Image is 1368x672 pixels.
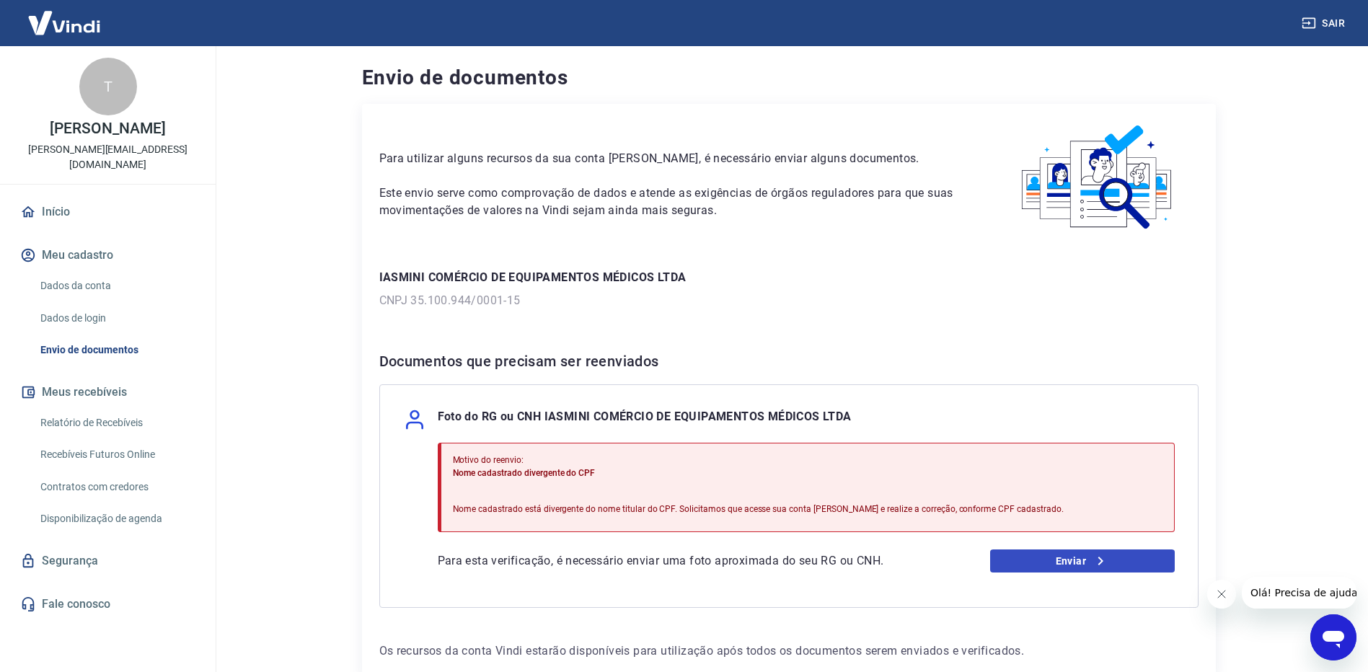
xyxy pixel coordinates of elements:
[379,185,963,219] p: Este envio serve como comprovação de dados e atende as exigências de órgãos reguladores para que ...
[438,408,852,431] p: Foto do RG ou CNH IASMINI COMÉRCIO DE EQUIPAMENTOS MÉDICOS LTDA
[453,468,596,478] span: Nome cadastrado divergente do CPF
[35,504,198,534] a: Disponibilização de agenda
[403,408,426,431] img: user.af206f65c40a7206969b71a29f56cfb7.svg
[17,376,198,408] button: Meus recebíveis
[1310,614,1356,660] iframe: Botão para abrir a janela de mensagens
[1299,10,1351,37] button: Sair
[453,454,1064,467] p: Motivo do reenvio:
[17,545,198,577] a: Segurança
[379,642,1199,660] p: Os recursos da conta Vindi estarão disponíveis para utilização após todos os documentos serem env...
[438,552,917,570] p: Para esta verificação, é necessário enviar uma foto aproximada do seu RG ou CNH.
[9,10,121,22] span: Olá! Precisa de ajuda?
[997,121,1199,234] img: waiting_documents.41d9841a9773e5fdf392cede4d13b617.svg
[379,292,1199,309] p: CNPJ 35.100.944/0001-15
[17,196,198,228] a: Início
[362,63,1216,92] h4: Envio de documentos
[1242,577,1356,609] iframe: Mensagem da empresa
[17,588,198,620] a: Fale conosco
[990,549,1175,572] a: Enviar
[79,58,137,115] div: T
[35,472,198,502] a: Contratos com credores
[17,239,198,271] button: Meu cadastro
[1207,580,1236,609] iframe: Fechar mensagem
[379,269,1199,286] p: IASMINI COMÉRCIO DE EQUIPAMENTOS MÉDICOS LTDA
[50,121,165,136] p: [PERSON_NAME]
[379,350,1199,373] h6: Documentos que precisam ser reenviados
[453,503,1064,516] p: Nome cadastrado está divergente do nome titular do CPF. Solicitamos que acesse sua conta [PERSON_...
[35,271,198,301] a: Dados da conta
[379,150,963,167] p: Para utilizar alguns recursos da sua conta [PERSON_NAME], é necessário enviar alguns documentos.
[12,142,204,172] p: [PERSON_NAME][EMAIL_ADDRESS][DOMAIN_NAME]
[17,1,111,45] img: Vindi
[35,440,198,469] a: Recebíveis Futuros Online
[35,335,198,365] a: Envio de documentos
[35,304,198,333] a: Dados de login
[35,408,198,438] a: Relatório de Recebíveis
